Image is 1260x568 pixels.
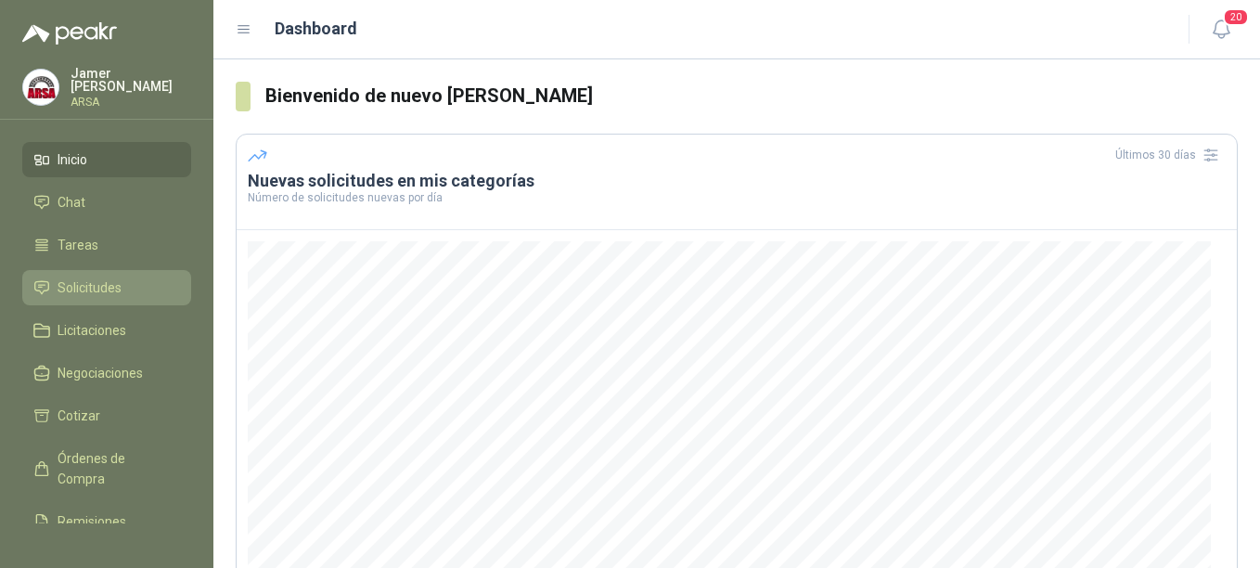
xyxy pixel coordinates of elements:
[71,97,191,108] p: ARSA
[58,363,143,383] span: Negociaciones
[58,235,98,255] span: Tareas
[1223,8,1249,26] span: 20
[22,441,191,497] a: Órdenes de Compra
[22,270,191,305] a: Solicitudes
[23,70,58,105] img: Company Logo
[58,278,122,298] span: Solicitudes
[58,511,126,532] span: Remisiones
[22,227,191,263] a: Tareas
[22,185,191,220] a: Chat
[1204,13,1238,46] button: 20
[1115,140,1226,170] div: Últimos 30 días
[58,406,100,426] span: Cotizar
[248,170,1226,192] h3: Nuevas solicitudes en mis categorías
[248,192,1226,203] p: Número de solicitudes nuevas por día
[265,82,1238,110] h3: Bienvenido de nuevo [PERSON_NAME]
[58,320,126,341] span: Licitaciones
[71,67,191,93] p: Jamer [PERSON_NAME]
[58,448,174,489] span: Órdenes de Compra
[22,22,117,45] img: Logo peakr
[58,192,85,213] span: Chat
[275,16,357,42] h1: Dashboard
[22,355,191,391] a: Negociaciones
[22,142,191,177] a: Inicio
[58,149,87,170] span: Inicio
[22,398,191,433] a: Cotizar
[22,504,191,539] a: Remisiones
[22,313,191,348] a: Licitaciones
